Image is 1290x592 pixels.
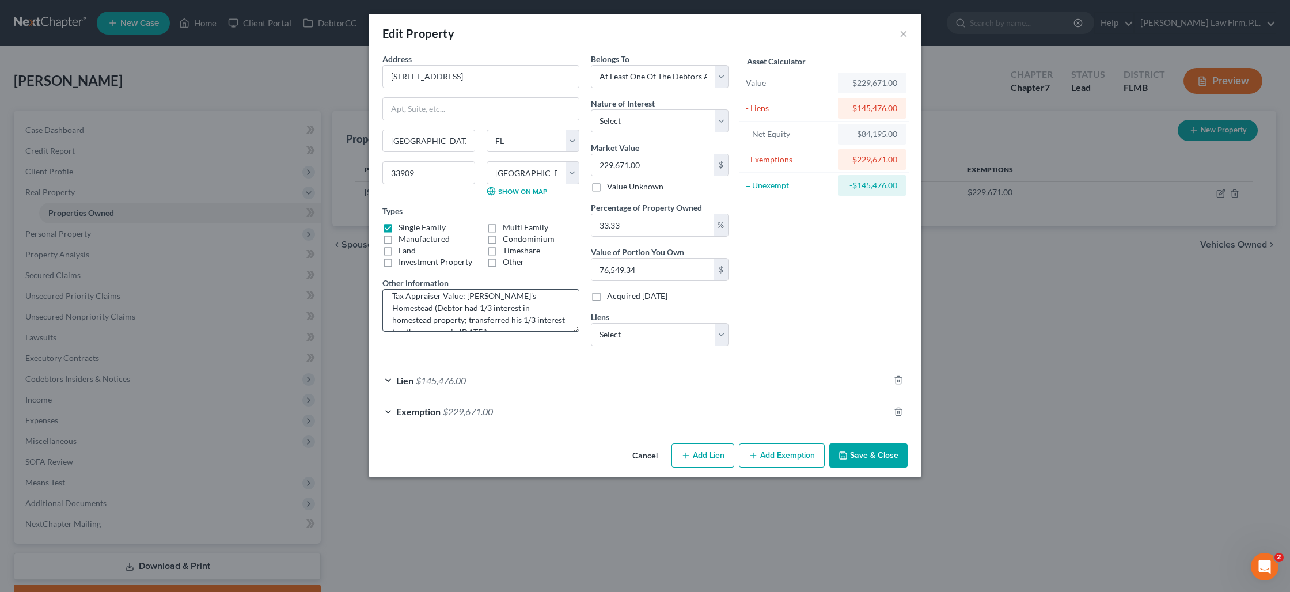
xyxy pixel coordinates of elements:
label: Land [399,245,416,256]
div: -$145,476.00 [847,180,897,191]
button: Add Exemption [739,443,825,468]
div: Value [746,77,833,89]
div: $ [714,259,728,280]
input: Enter address... [383,66,579,88]
div: $84,195.00 [847,128,897,140]
input: 0.00 [591,154,714,176]
label: Single Family [399,222,446,233]
label: Types [382,205,403,217]
label: Acquired [DATE] [607,290,667,302]
label: Multi Family [503,222,548,233]
label: Other information [382,277,449,289]
div: $ [714,154,728,176]
input: Enter zip... [382,161,475,184]
div: $229,671.00 [847,77,897,89]
span: Address [382,54,412,64]
button: Cancel [623,445,667,468]
div: = Net Equity [746,128,833,140]
button: × [900,26,908,40]
button: Save & Close [829,443,908,468]
div: $229,671.00 [847,154,897,165]
span: Belongs To [591,54,629,64]
label: Value of Portion You Own [591,246,684,258]
label: Investment Property [399,256,472,268]
input: Enter city... [383,130,475,152]
div: - Liens [746,103,833,114]
label: Percentage of Property Owned [591,202,702,214]
label: Liens [591,311,609,323]
span: Exemption [396,406,441,417]
span: $229,671.00 [443,406,493,417]
label: Asset Calculator [747,55,806,67]
button: Add Lien [671,443,734,468]
input: Apt, Suite, etc... [383,98,579,120]
span: $145,476.00 [416,375,466,386]
div: - Exemptions [746,154,833,165]
label: Other [503,256,524,268]
label: Condominium [503,233,555,245]
input: 0.00 [591,259,714,280]
div: $145,476.00 [847,103,897,114]
label: Manufactured [399,233,450,245]
label: Value Unknown [607,181,663,192]
div: = Unexempt [746,180,833,191]
iframe: Intercom live chat [1251,553,1278,580]
input: 0.00 [591,214,714,236]
span: Lien [396,375,413,386]
label: Timeshare [503,245,540,256]
label: Market Value [591,142,639,154]
a: Show on Map [487,187,547,196]
label: Nature of Interest [591,97,655,109]
div: Edit Property [382,25,454,41]
span: 2 [1274,553,1284,562]
div: % [714,214,728,236]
